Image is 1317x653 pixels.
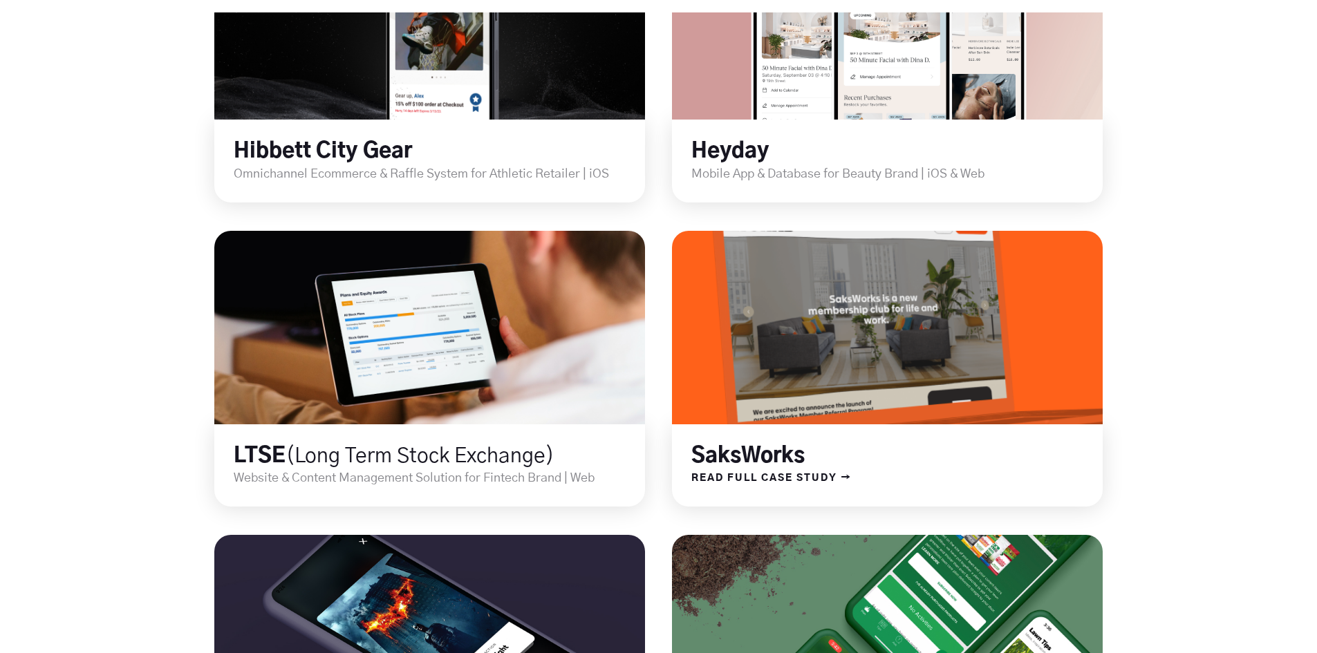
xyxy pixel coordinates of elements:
[234,469,645,487] p: Website & Content Management Solution for Fintech Brand | Web
[672,231,1103,507] div: long term stock exchange (ltse)
[234,165,645,183] p: Omnichannel Ecommerce & Raffle System for Athletic Retailer | iOS
[234,446,554,466] a: LTSE(Long Term Stock Exchange)
[214,231,645,507] div: long term stock exchange (ltse)
[286,446,554,466] span: (Long Term Stock Exchange)
[672,469,852,487] a: READ FULL CASE STUDY →
[691,165,1103,183] p: Mobile App & Database for Beauty Brand | iOS & Web
[234,141,412,162] a: Hibbett City Gear
[691,446,805,466] a: SaksWorks
[691,141,769,162] a: Heyday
